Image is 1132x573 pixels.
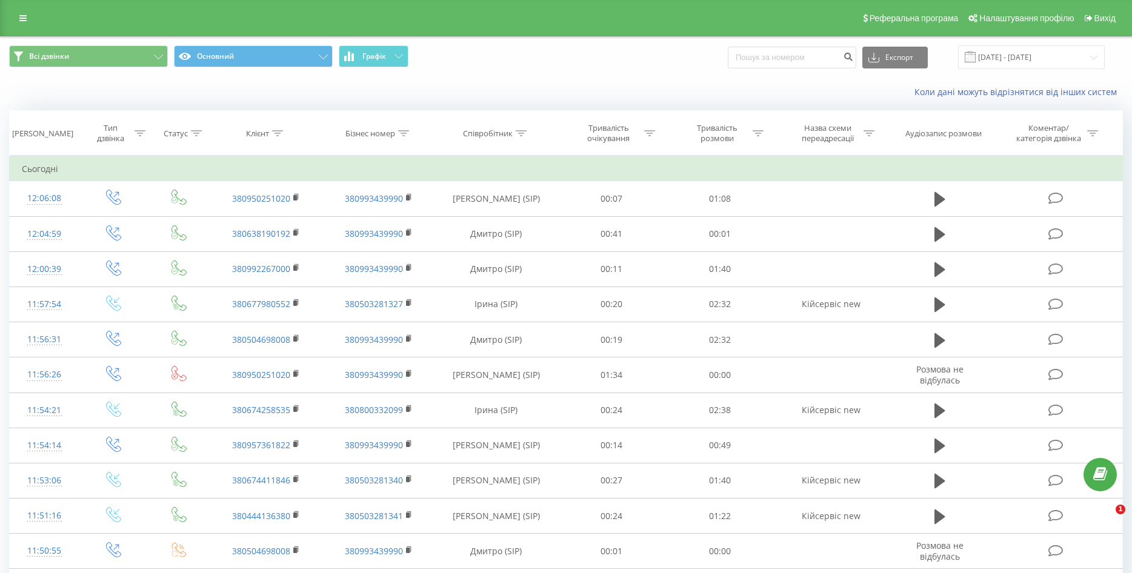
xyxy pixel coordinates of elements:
a: 380444136380 [232,510,290,522]
button: Графік [339,45,408,67]
span: Розмова не відбулась [916,540,964,562]
a: 380504698008 [232,334,290,345]
div: 12:06:08 [22,187,67,210]
div: 11:54:21 [22,399,67,422]
a: 380992267000 [232,263,290,274]
a: 380993439990 [345,228,403,239]
div: Клієнт [246,128,269,139]
span: Вихід [1094,13,1116,23]
td: 00:00 [666,357,774,392]
a: 380993439990 [345,439,403,451]
span: 1 [1116,505,1125,514]
a: 380950251020 [232,369,290,380]
td: 00:19 [557,322,665,357]
span: Всі дзвінки [29,51,69,61]
a: 380993439990 [345,263,403,274]
div: [PERSON_NAME] [12,128,73,139]
button: Всі дзвінки [9,45,168,67]
span: Розмова не відбулась [916,363,964,386]
a: 380504698008 [232,545,290,557]
a: 380950251020 [232,193,290,204]
iframe: Intercom live chat [1091,505,1120,534]
td: 00:01 [666,216,774,251]
td: Дмитро (SIP) [436,322,558,357]
span: Графік [362,52,386,61]
td: 00:00 [666,534,774,569]
a: 380638190192 [232,228,290,239]
a: 380993439990 [345,369,403,380]
td: 01:22 [666,498,774,534]
button: Експорт [862,47,928,68]
td: [PERSON_NAME] (SIP) [436,181,558,216]
td: 00:27 [557,463,665,498]
td: Кійсервіс new [774,498,888,534]
a: 380503281340 [345,474,403,486]
a: 380993439990 [345,193,403,204]
div: 11:50:55 [22,539,67,563]
td: 02:38 [666,392,774,428]
td: 02:32 [666,322,774,357]
td: Дмитро (SIP) [436,534,558,569]
div: Співробітник [463,128,513,139]
td: 01:40 [666,463,774,498]
td: 00:14 [557,428,665,463]
td: 02:32 [666,286,774,322]
div: Бізнес номер [345,128,395,139]
td: 00:07 [557,181,665,216]
div: Назва схеми переадресації [796,123,861,144]
td: 00:20 [557,286,665,322]
div: 11:56:26 [22,363,67,386]
td: 01:08 [666,181,774,216]
div: 11:56:31 [22,328,67,351]
a: 380957361822 [232,439,290,451]
a: 380674411846 [232,474,290,486]
div: Коментар/категорія дзвінка [1013,123,1084,144]
a: 380674258535 [232,404,290,416]
td: Ірина (SIP) [436,286,558,322]
div: 11:57:54 [22,293,67,316]
a: 380503281327 [345,298,403,310]
td: [PERSON_NAME] (SIP) [436,463,558,498]
a: 380800332099 [345,404,403,416]
td: Кійсервіс new [774,286,888,322]
span: Налаштування профілю [979,13,1074,23]
td: Дмитро (SIP) [436,216,558,251]
td: 01:40 [666,251,774,286]
td: Кійсервіс new [774,392,888,428]
div: Статус [164,128,188,139]
div: Тип дзвінка [90,123,132,144]
a: Коли дані можуть відрізнятися вiд інших систем [914,86,1123,98]
button: Основний [174,45,333,67]
td: 00:41 [557,216,665,251]
td: 01:34 [557,357,665,392]
td: [PERSON_NAME] (SIP) [436,357,558,392]
td: Сьогодні [10,157,1123,181]
td: [PERSON_NAME] (SIP) [436,428,558,463]
div: 12:00:39 [22,257,67,281]
td: [PERSON_NAME] (SIP) [436,498,558,534]
div: Аудіозапис розмови [905,128,982,139]
a: 380677980552 [232,298,290,310]
td: Ірина (SIP) [436,392,558,428]
td: Кійсервіс new [774,463,888,498]
div: 12:04:59 [22,222,67,246]
td: 00:24 [557,498,665,534]
td: Дмитро (SIP) [436,251,558,286]
div: 11:53:06 [22,469,67,492]
div: 11:51:16 [22,504,67,528]
a: 380503281341 [345,510,403,522]
div: Тривалість очікування [576,123,641,144]
td: 00:01 [557,534,665,569]
td: 00:11 [557,251,665,286]
span: Реферальна програма [870,13,959,23]
td: 00:24 [557,392,665,428]
div: 11:54:14 [22,434,67,457]
a: 380993439990 [345,334,403,345]
div: Тривалість розмови [685,123,750,144]
input: Пошук за номером [728,47,856,68]
a: 380993439990 [345,545,403,557]
td: 00:49 [666,428,774,463]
